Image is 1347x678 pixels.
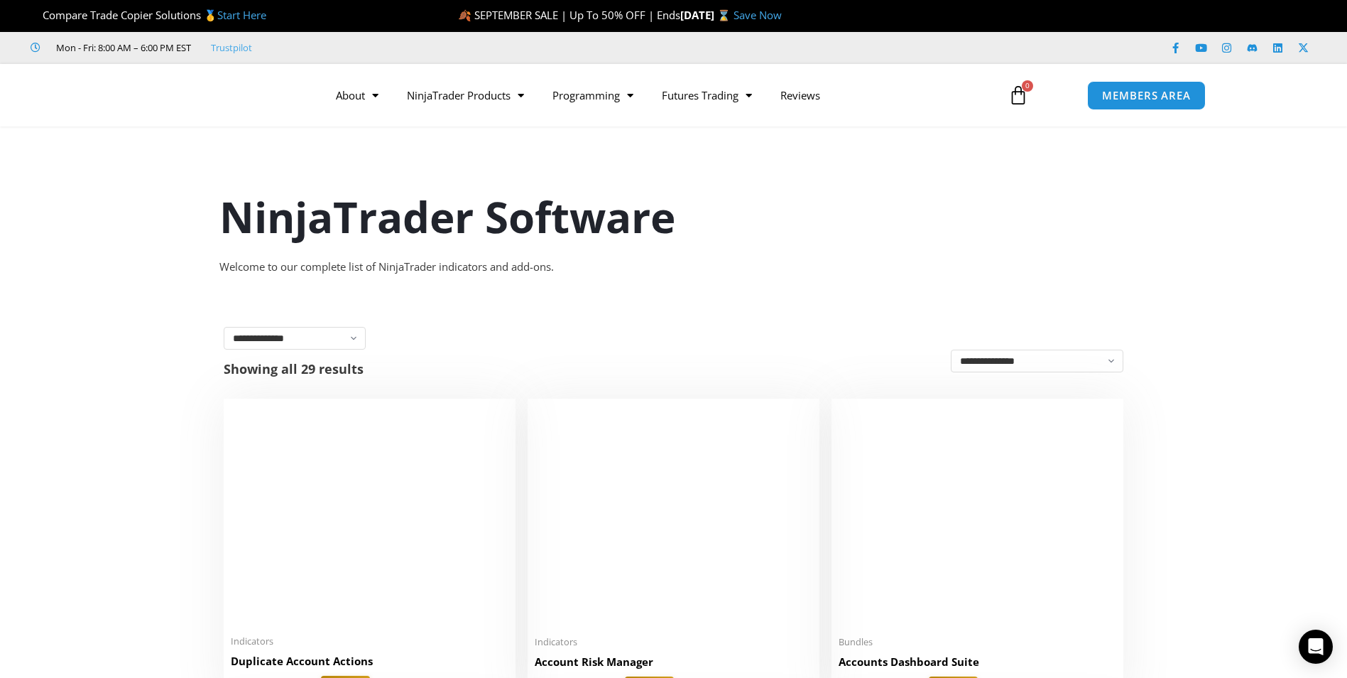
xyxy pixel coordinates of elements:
[31,10,42,21] img: 🏆
[53,39,191,56] span: Mon - Fri: 8:00 AM – 6:00 PM EST
[219,187,1128,247] h1: NinjaTrader Software
[648,79,766,112] a: Futures Trading
[839,406,1116,628] img: Accounts Dashboard Suite
[231,635,508,647] span: Indicators
[538,79,648,112] a: Programming
[1087,81,1206,110] a: MEMBERS AREA
[1022,80,1033,92] span: 0
[951,350,1123,372] select: Shop order
[393,79,538,112] a: NinjaTrader Products
[219,257,1128,277] div: Welcome to our complete list of NinjaTrader indicators and add-ons.
[322,79,992,112] nav: Menu
[839,655,1116,677] a: Accounts Dashboard Suite
[766,79,834,112] a: Reviews
[231,654,508,669] h2: Duplicate Account Actions
[217,8,266,22] a: Start Here
[535,636,812,648] span: Indicators
[987,75,1049,116] a: 0
[31,8,266,22] span: Compare Trade Copier Solutions 🥇
[322,79,393,112] a: About
[1299,630,1333,664] div: Open Intercom Messenger
[458,8,680,22] span: 🍂 SEPTEMBER SALE | Up To 50% OFF | Ends
[231,406,508,627] img: Duplicate Account Actions
[535,406,812,627] img: Account Risk Manager
[839,636,1116,648] span: Bundles
[535,655,812,677] a: Account Risk Manager
[211,39,252,56] a: Trustpilot
[680,8,734,22] strong: [DATE] ⌛
[839,655,1116,669] h2: Accounts Dashboard Suite
[224,362,364,375] p: Showing all 29 results
[734,8,782,22] a: Save Now
[231,654,508,676] a: Duplicate Account Actions
[535,655,812,669] h2: Account Risk Manager
[141,70,294,121] img: LogoAI | Affordable Indicators – NinjaTrader
[1102,90,1191,101] span: MEMBERS AREA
